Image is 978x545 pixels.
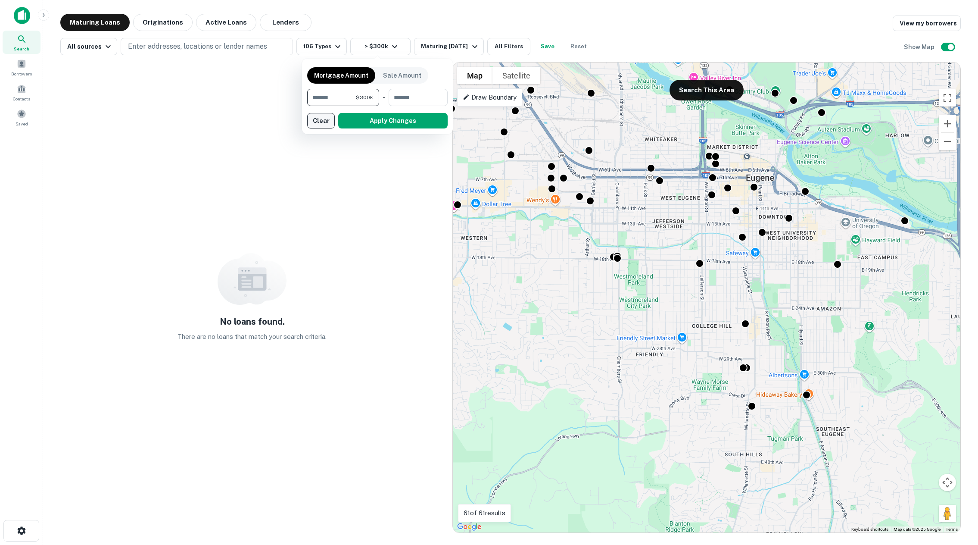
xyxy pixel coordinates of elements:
iframe: Chat Widget [935,476,978,517]
p: Sale Amount [383,71,421,80]
span: $300k [356,94,373,101]
button: Apply Changes [338,113,448,128]
div: - [383,89,385,106]
p: Mortgage Amount [314,71,368,80]
button: Clear [307,113,335,128]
